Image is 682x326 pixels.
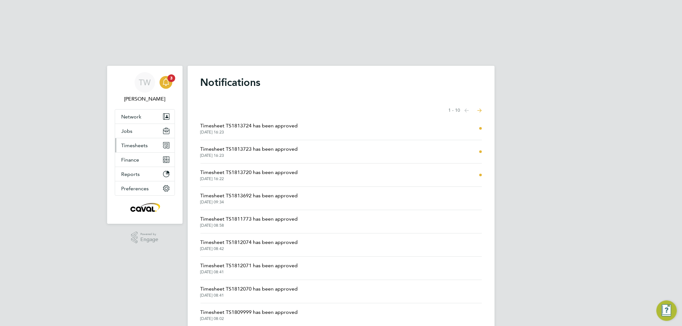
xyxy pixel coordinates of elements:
span: Jobs [122,128,133,134]
a: Timesheet TS1813720 has been approved[DATE] 16:22 [200,169,298,181]
span: [DATE] 08:02 [200,316,298,321]
nav: Main navigation [107,66,183,224]
h1: Notifications [200,76,482,89]
button: Network [115,110,175,124]
span: [DATE] 08:58 [200,223,298,228]
span: Reports [122,171,140,177]
button: Timesheets [115,138,175,152]
span: Timesheet TS1813724 has been approved [200,122,298,130]
span: 1 - 10 [449,107,460,114]
span: Timesheet TS1809999 has been approved [200,308,298,316]
a: Timesheet TS1813692 has been approved[DATE] 09:34 [200,192,298,205]
span: Timesheet TS1812070 has been approved [200,285,298,293]
span: [DATE] 08:41 [200,269,298,275]
a: Timesheet TS1813723 has been approved[DATE] 16:23 [200,145,298,158]
nav: Select page of notifications list [449,104,482,117]
span: [DATE] 08:42 [200,246,298,251]
span: Timesheet TS1813723 has been approved [200,145,298,153]
a: Go to home page [115,202,175,212]
a: Powered byEngage [131,231,158,244]
span: Preferences [122,186,149,192]
span: Timesheet TS1813720 has been approved [200,169,298,176]
span: Powered by [140,231,158,237]
span: [DATE] 09:34 [200,200,298,205]
span: [DATE] 08:41 [200,293,298,298]
img: caval-logo-retina.png [129,202,161,212]
a: Timesheet TS1812071 has been approved[DATE] 08:41 [200,262,298,275]
button: Reports [115,167,175,181]
button: Finance [115,153,175,167]
span: TW [139,78,151,87]
span: Timesheet TS1811773 has been approved [200,215,298,223]
button: Engage Resource Center [656,300,677,321]
a: TW[PERSON_NAME] [115,72,175,103]
span: [DATE] 16:23 [200,153,298,158]
span: Timesheets [122,142,148,148]
a: Timesheet TS1809999 has been approved[DATE] 08:02 [200,308,298,321]
a: Timesheet TS1813724 has been approved[DATE] 16:23 [200,122,298,135]
span: Timesheet TS1812074 has been approved [200,239,298,246]
span: Network [122,114,142,120]
span: [DATE] 16:22 [200,176,298,181]
a: Timesheet TS1812070 has been approved[DATE] 08:41 [200,285,298,298]
button: Jobs [115,124,175,138]
button: Preferences [115,181,175,195]
span: 3 [168,74,175,82]
span: Timesheet TS1813692 has been approved [200,192,298,200]
span: Engage [140,237,158,242]
a: Timesheet TS1811773 has been approved[DATE] 08:58 [200,215,298,228]
span: [DATE] 16:23 [200,130,298,135]
span: Finance [122,157,139,163]
a: Timesheet TS1812074 has been approved[DATE] 08:42 [200,239,298,251]
span: Timesheet TS1812071 has been approved [200,262,298,269]
span: Tim Wells [115,95,175,103]
a: 3 [160,72,172,93]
